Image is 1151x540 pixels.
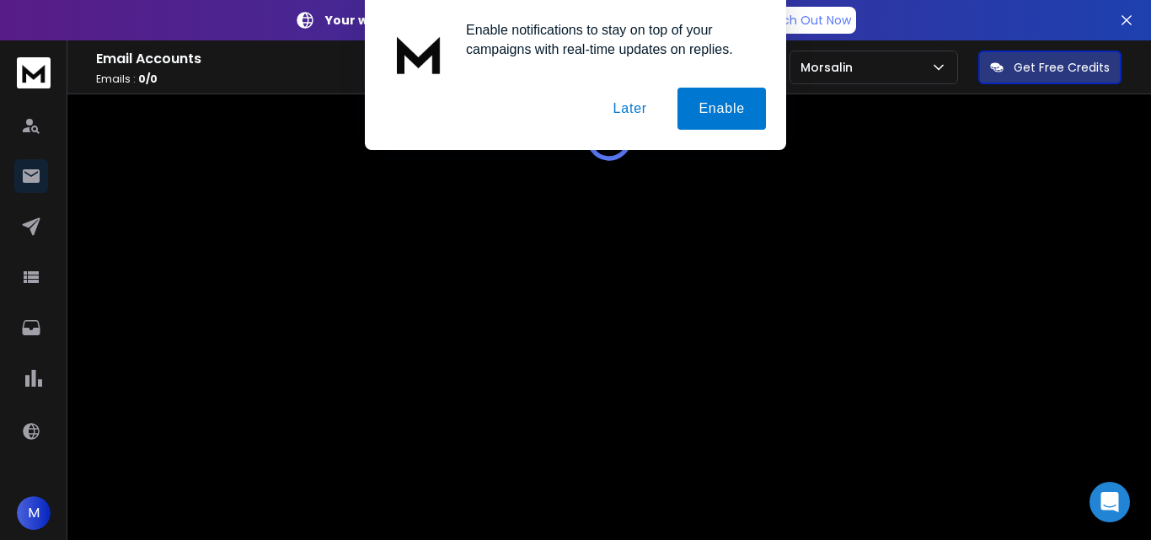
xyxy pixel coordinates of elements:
button: M [17,496,51,530]
div: Open Intercom Messenger [1089,482,1130,522]
div: Enable notifications to stay on top of your campaigns with real-time updates on replies. [452,20,766,59]
button: Later [592,88,667,130]
img: notification icon [385,20,452,88]
button: Enable [677,88,766,130]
